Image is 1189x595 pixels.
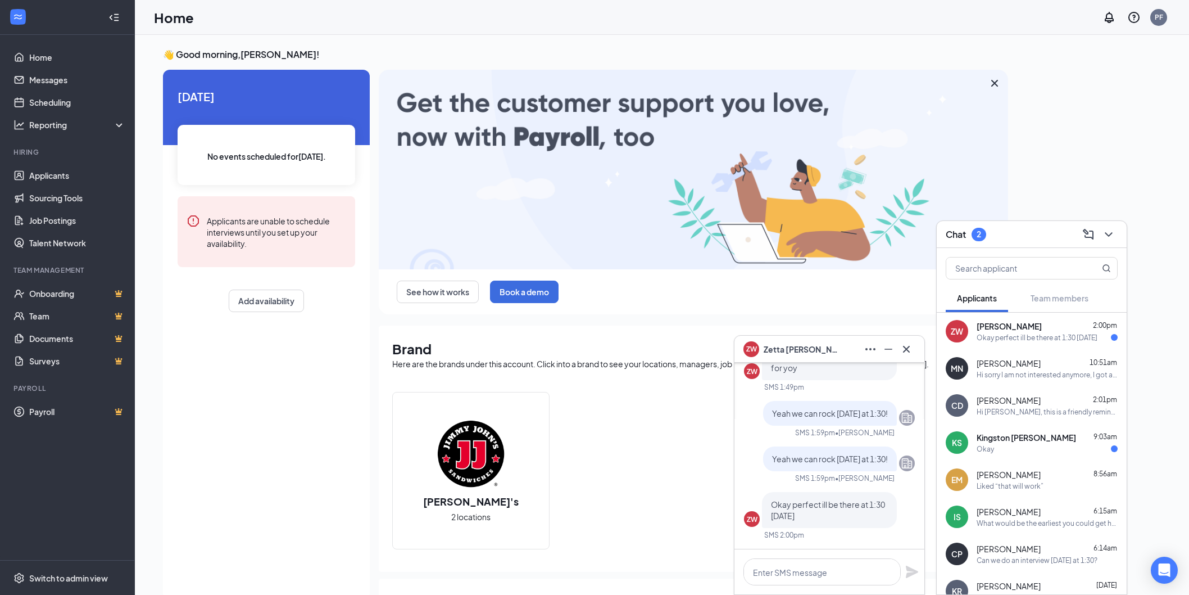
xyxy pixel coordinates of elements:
button: ChevronDown [1100,226,1118,244]
div: Liked “that will work” [977,481,1043,491]
svg: Settings [13,573,25,584]
span: [PERSON_NAME] [977,395,1041,406]
span: [DATE] [178,88,355,105]
span: 9:03am [1093,432,1117,441]
a: Job Postings [29,209,125,232]
h3: 👋 Good morning, [PERSON_NAME] ! [163,48,1008,61]
span: 6:14am [1093,544,1117,552]
a: Home [29,46,125,69]
a: Sourcing Tools [29,187,125,209]
div: Team Management [13,265,123,275]
span: • [PERSON_NAME] [835,474,895,483]
button: Minimize [879,340,897,358]
svg: Cross [988,76,1001,90]
span: [DATE] [1096,581,1117,589]
div: 2 [977,229,981,239]
svg: Company [900,457,914,470]
h1: Brand [392,339,995,358]
div: PF [1155,12,1163,22]
span: [PERSON_NAME] [977,321,1042,332]
div: Okay [977,444,994,454]
span: 2:01pm [1093,395,1117,404]
svg: Minimize [882,342,895,356]
div: Okay perfect ill be there at 1:30 [DATE] [977,333,1097,342]
input: Search applicant [946,258,1079,279]
h3: Chat [946,228,966,241]
div: Open Intercom Messenger [1151,557,1178,584]
div: Can we do an interview [DATE] at 1:30? [977,556,1097,565]
div: MN [951,363,963,374]
svg: ComposeMessage [1082,228,1095,241]
span: [PERSON_NAME] [977,543,1041,555]
a: Talent Network [29,232,125,254]
button: Ellipses [861,340,879,358]
button: See how it works [397,281,479,303]
div: CD [951,400,963,411]
svg: Notifications [1102,11,1116,24]
span: 2:00pm [1093,321,1117,330]
svg: Ellipses [864,342,877,356]
div: ZW [747,367,757,376]
svg: Company [900,411,914,425]
button: ComposeMessage [1079,226,1097,244]
span: Zetta [PERSON_NAME] [764,343,842,355]
svg: MagnifyingGlass [1102,264,1111,273]
svg: Analysis [13,119,25,130]
span: [PERSON_NAME] [977,506,1041,517]
span: [PERSON_NAME] [977,469,1041,480]
a: OnboardingCrown [29,282,125,305]
div: EM [951,474,963,485]
button: Add availability [229,290,304,312]
div: ZW [951,326,963,337]
div: SMS 1:49pm [764,382,804,392]
span: 6:15am [1093,507,1117,515]
a: SurveysCrown [29,350,125,372]
div: ZW [747,515,757,524]
div: Hi [PERSON_NAME], this is a friendly reminder. Your interview with [PERSON_NAME]'s for Delivery D... [977,407,1118,417]
div: Here are the brands under this account. Click into a brand to see your locations, managers, job p... [392,358,995,369]
div: Hi sorry I am not interested anymore, I got a different job lined up. [977,370,1118,380]
div: Applicants are unable to schedule interviews until you set up your availability. [207,214,346,249]
img: payroll-large.gif [379,70,1008,269]
a: DocumentsCrown [29,327,125,350]
div: Hiring [13,147,123,157]
a: Messages [29,69,125,91]
div: SMS 1:59pm [795,428,835,438]
svg: Cross [900,342,913,356]
div: What would be the earliest you could get here for an interview? [977,519,1118,528]
span: [PERSON_NAME] [977,358,1041,369]
span: No events scheduled for [DATE] . [207,150,326,163]
svg: Collapse [108,12,120,23]
svg: WorkstreamLogo [12,11,24,22]
span: 8:56am [1093,470,1117,478]
h2: [PERSON_NAME]'s [412,494,530,508]
span: 2 locations [451,511,491,523]
div: Switch to admin view [29,573,108,584]
div: Payroll [13,384,123,393]
div: Reporting [29,119,126,130]
div: KS [952,437,962,448]
div: IS [954,511,961,522]
a: PayrollCrown [29,400,125,423]
svg: ChevronDown [1102,228,1115,241]
a: TeamCrown [29,305,125,327]
h1: Home [154,8,194,27]
span: Okay perfect ill be there at 1:30 [DATE] [771,499,885,521]
img: Jimmy John's [435,418,507,490]
span: Applicants [957,293,997,303]
a: Applicants [29,164,125,187]
div: SMS 2:00pm [764,530,804,540]
span: [PERSON_NAME] [977,580,1041,592]
svg: Plane [905,565,919,579]
span: Yeah we can rock [DATE] at 1:30! [772,408,888,418]
svg: QuestionInfo [1127,11,1141,24]
svg: Error [187,214,200,228]
span: • [PERSON_NAME] [835,428,895,438]
span: Team members [1031,293,1088,303]
span: Yeah we can rock [DATE] at 1:30! [772,454,888,464]
span: 10:51am [1090,358,1117,367]
span: Kingston [PERSON_NAME] [977,432,1076,443]
button: Book a demo [490,281,559,303]
a: Scheduling [29,91,125,114]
